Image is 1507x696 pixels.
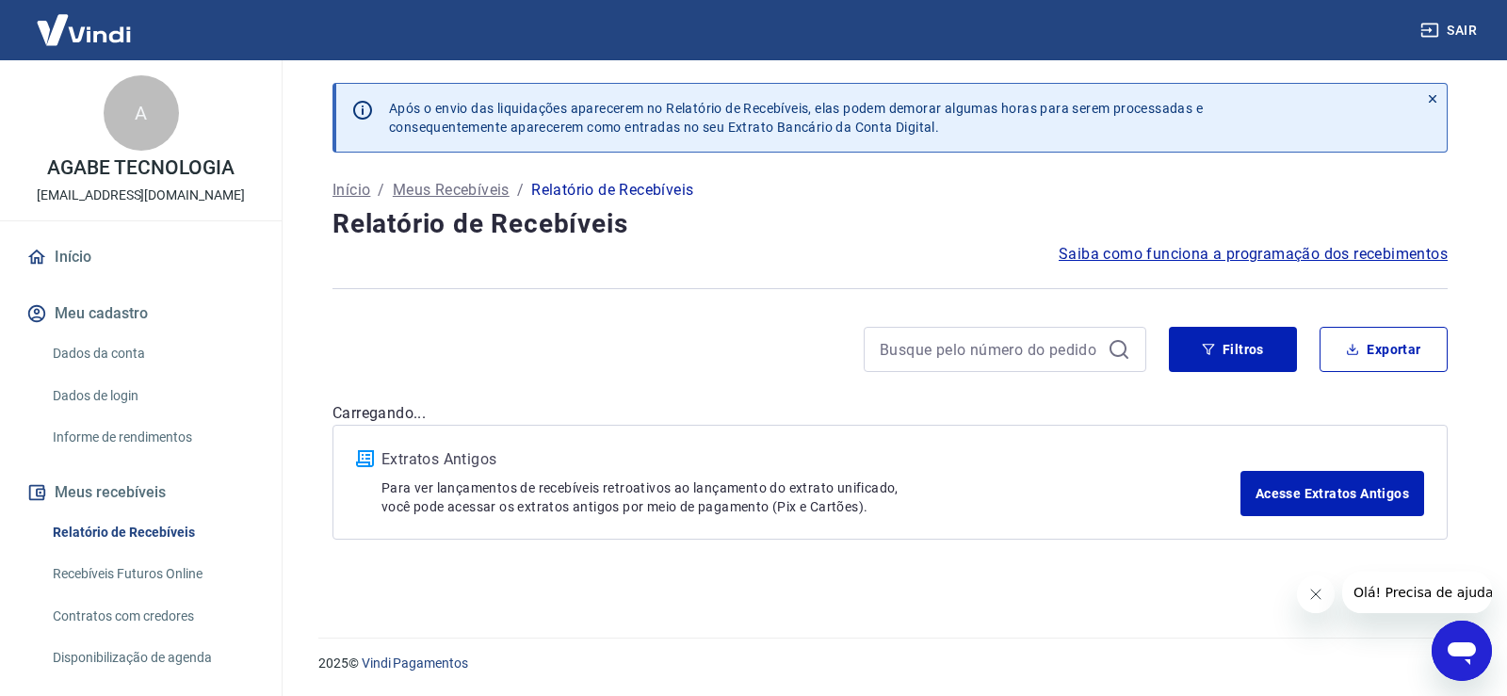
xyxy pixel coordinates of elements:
a: Início [332,179,370,202]
p: Após o envio das liquidações aparecerem no Relatório de Recebíveis, elas podem demorar algumas ho... [389,99,1203,137]
button: Filtros [1169,327,1297,372]
iframe: Fechar mensagem [1297,575,1335,613]
p: [EMAIL_ADDRESS][DOMAIN_NAME] [37,186,245,205]
a: Contratos com credores [45,597,259,636]
p: Extratos Antigos [381,448,1240,471]
a: Disponibilização de agenda [45,639,259,677]
a: Vindi Pagamentos [362,656,468,671]
input: Busque pelo número do pedido [880,335,1100,364]
p: / [517,179,524,202]
p: 2025 © [318,654,1462,673]
a: Acesse Extratos Antigos [1240,471,1424,516]
button: Exportar [1320,327,1448,372]
button: Meus recebíveis [23,472,259,513]
a: Recebíveis Futuros Online [45,555,259,593]
img: ícone [356,450,374,467]
a: Saiba como funciona a programação dos recebimentos [1059,243,1448,266]
h4: Relatório de Recebíveis [332,205,1448,243]
a: Início [23,236,259,278]
a: Meus Recebíveis [393,179,510,202]
button: Meu cadastro [23,293,259,334]
p: Relatório de Recebíveis [531,179,693,202]
button: Sair [1417,13,1484,48]
div: A [104,75,179,151]
p: Carregando... [332,402,1448,425]
iframe: Mensagem da empresa [1342,572,1492,613]
a: Informe de rendimentos [45,418,259,457]
p: / [378,179,384,202]
img: Vindi [23,1,145,58]
p: Para ver lançamentos de recebíveis retroativos ao lançamento do extrato unificado, você pode aces... [381,478,1240,516]
span: Olá! Precisa de ajuda? [11,13,158,28]
a: Relatório de Recebíveis [45,513,259,552]
p: AGABE TECNOLOGIA [47,158,234,178]
a: Dados de login [45,377,259,415]
a: Dados da conta [45,334,259,373]
iframe: Botão para abrir a janela de mensagens [1432,621,1492,681]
